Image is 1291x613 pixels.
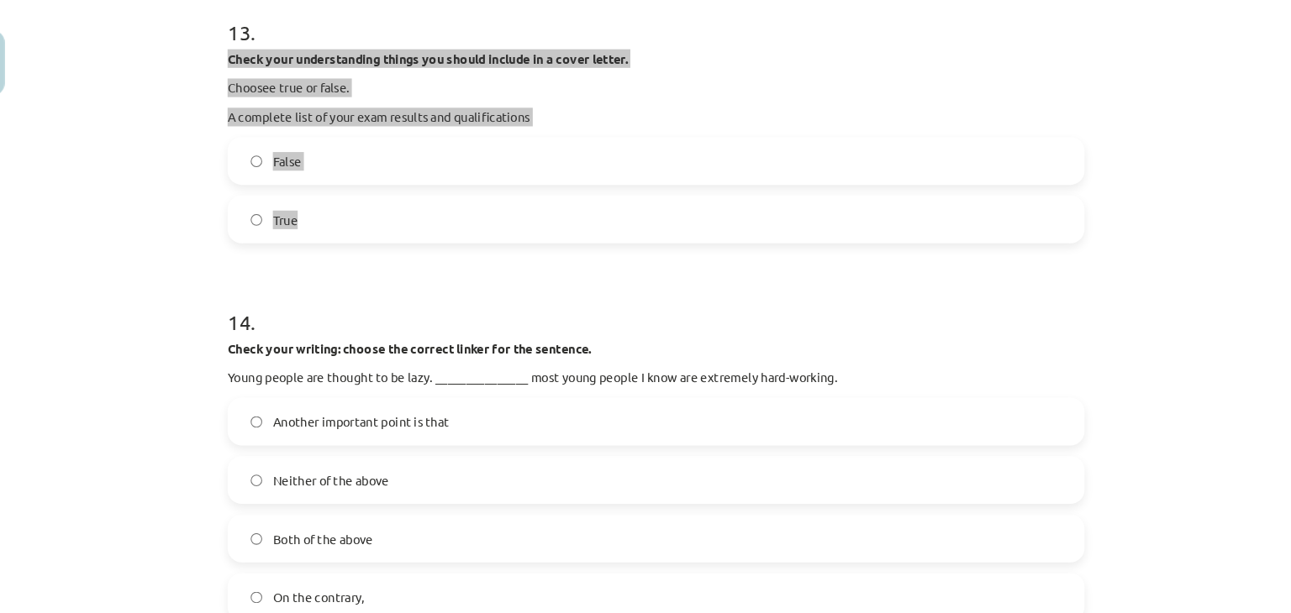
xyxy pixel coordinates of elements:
[261,161,272,172] input: False
[282,516,377,533] span: Both of the above
[261,519,272,530] input: Both of the above
[282,405,450,422] span: Another important point is that
[240,3,1051,55] h1: 13 .
[11,69,18,80] img: icon-close-lesson-0947bae3869378f0d4975bcd49f059093ad1ed9edebbc8119c70593378902aed.svg
[240,88,1051,106] p: Choosee true or false.
[240,116,1051,134] p: A complete list of your exam results and qualifications
[240,363,1051,380] p: Young people are thought to be lazy. _______________ most young people I know are extremely hard-...
[261,217,272,228] input: True
[282,571,369,589] span: On the contrary,
[261,408,272,419] input: Another important point is that
[240,61,619,76] strong: Check your understanding things you should include in a cover letter.
[261,574,272,585] input: On the contrary,
[282,460,393,478] span: Neither of the above
[240,336,584,351] strong: Check your writing: choose the correct linker for the sentence.
[282,158,309,176] span: False
[261,464,272,474] input: Neither of the above
[240,278,1051,330] h1: 14 .
[282,213,306,231] span: True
